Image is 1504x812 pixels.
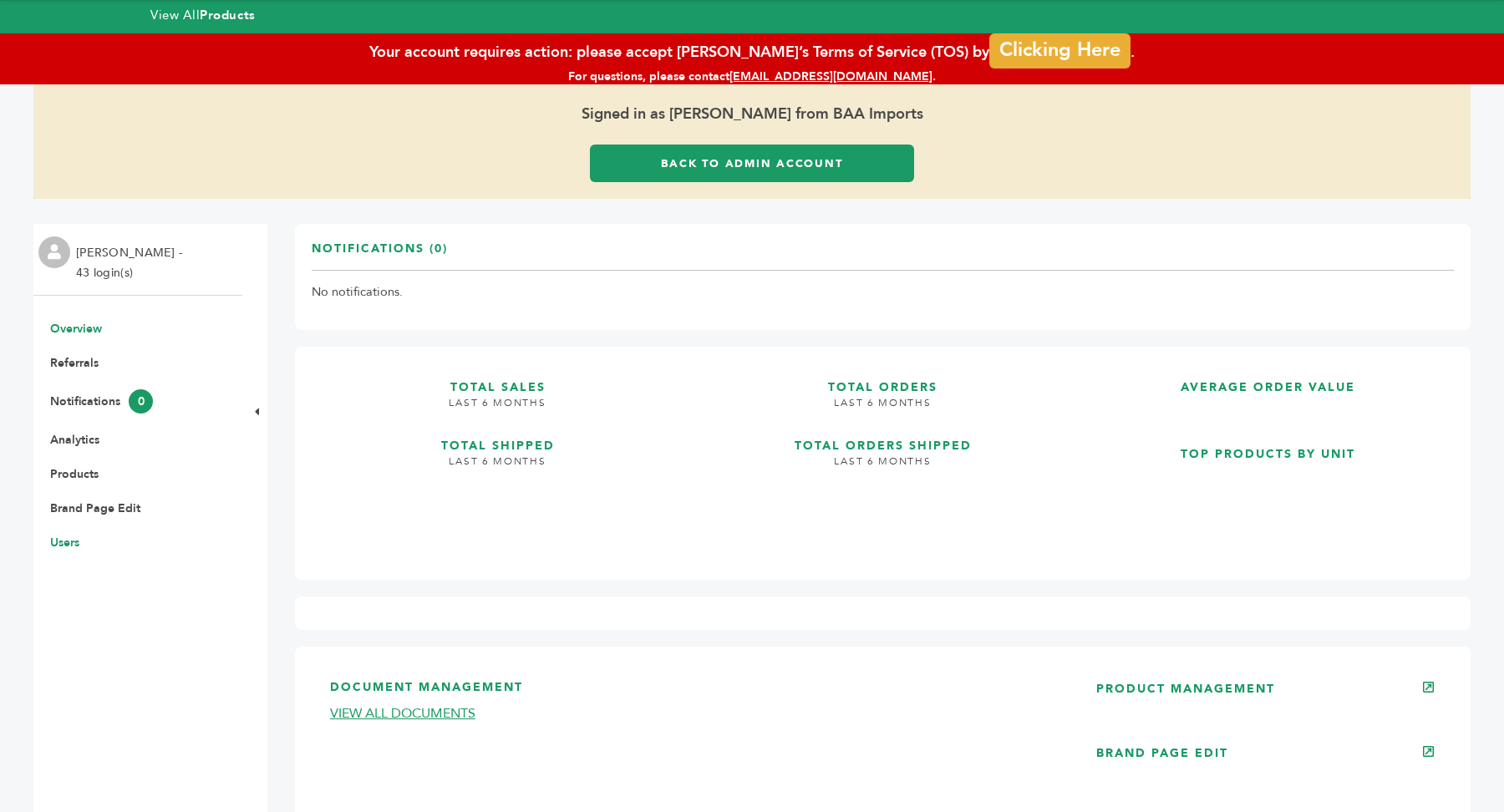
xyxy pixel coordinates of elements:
a: View AllProducts [150,7,256,23]
a: Back to Admin Account [590,145,914,182]
h3: TOTAL ORDERS [697,363,1069,396]
img: profile.png [38,236,70,268]
strong: Products [200,7,255,23]
a: Brand Page Edit [50,500,140,516]
a: AVERAGE ORDER VALUE [1082,363,1454,417]
span: 0 [129,389,153,414]
li: [PERSON_NAME] - 43 login(s) [76,243,186,283]
a: PRODUCT MANAGEMENT [1096,681,1275,697]
td: No notifications. [312,271,1454,314]
a: [EMAIL_ADDRESS][DOMAIN_NAME] [729,69,932,84]
a: Notifications0 [50,393,153,409]
h3: TOTAL ORDERS SHIPPED [697,422,1069,454]
a: TOTAL SALES LAST 6 MONTHS TOTAL SHIPPED LAST 6 MONTHS [312,363,683,550]
h4: LAST 6 MONTHS [697,454,1069,481]
h4: LAST 6 MONTHS [697,396,1069,423]
a: TOTAL ORDERS LAST 6 MONTHS TOTAL ORDERS SHIPPED LAST 6 MONTHS [697,363,1069,550]
h3: DOCUMENT MANAGEMENT [330,679,1046,705]
a: Products [50,466,99,482]
h3: TOTAL SHIPPED [312,422,683,454]
a: Analytics [50,432,99,448]
h4: LAST 6 MONTHS [312,454,683,481]
h3: AVERAGE ORDER VALUE [1082,363,1454,396]
h3: Notifications (0) [312,241,448,270]
span: Signed in as [PERSON_NAME] from BAA Imports [33,84,1471,145]
h3: TOTAL SALES [312,363,683,396]
a: VIEW ALL DOCUMENTS [330,704,475,723]
a: Referrals [50,355,99,371]
h4: LAST 6 MONTHS [312,396,683,423]
a: BRAND PAGE EDIT [1096,745,1228,761]
a: Users [50,535,79,551]
a: Clicking Here [989,33,1130,68]
h3: TOP PRODUCTS BY UNIT [1082,430,1454,463]
a: TOP PRODUCTS BY UNIT [1082,430,1454,550]
a: Overview [50,321,102,337]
